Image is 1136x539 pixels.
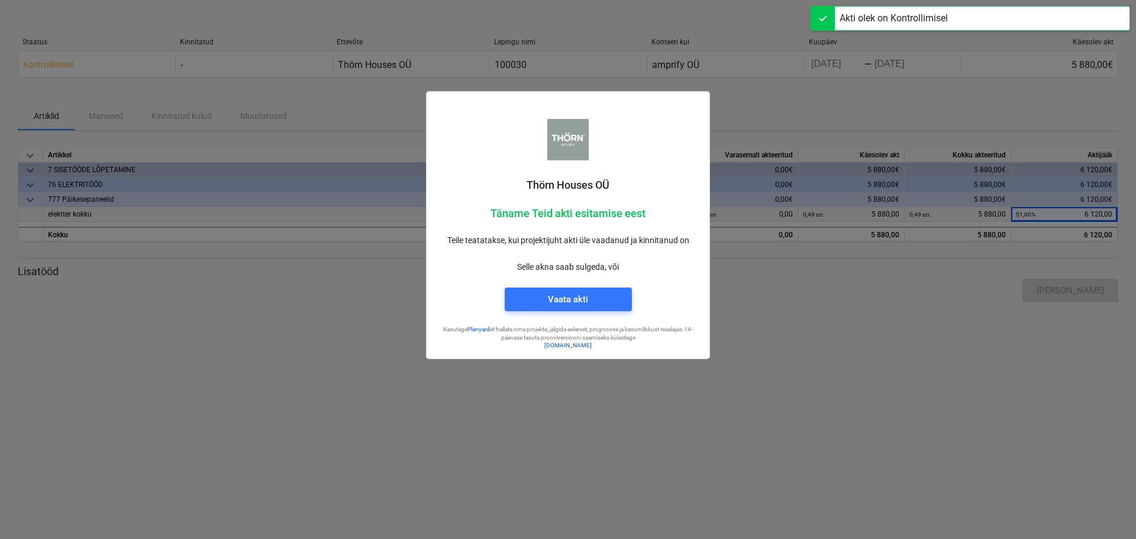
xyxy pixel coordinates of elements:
[548,292,588,307] div: Vaata akti
[436,178,700,192] p: Thörn Houses OÜ
[436,325,700,341] p: Kasutage et hallata oma projekte, jälgida eelarvet, prognoose ja kasumlikkust reaalajas. 14-päeva...
[436,261,700,273] p: Selle akna saab sulgeda, või
[840,11,948,25] div: Akti olek on Kontrollimisel
[436,206,700,221] p: Täname Teid akti esitamise eest
[467,326,490,333] a: Planyard
[505,288,632,311] button: Vaata akti
[544,342,592,348] a: [DOMAIN_NAME]
[436,234,700,247] p: Teile teatatakse, kui projektijuht akti üle vaadanud ja kinnitanud on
